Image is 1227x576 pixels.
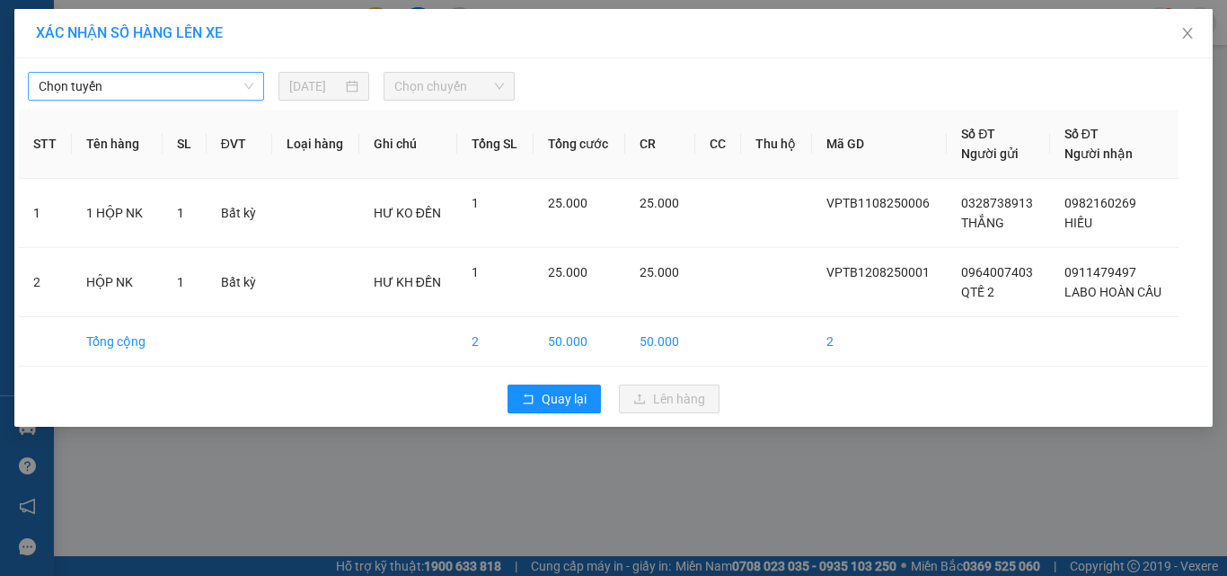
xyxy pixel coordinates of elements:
span: 0911479497 [1064,265,1136,279]
td: HỘP NK [72,248,162,317]
td: 50.000 [534,317,624,367]
span: 1 [177,206,184,220]
th: ĐVT [207,110,272,179]
td: Bất kỳ [207,248,272,317]
span: 1 [177,275,184,289]
span: Hotline: 19001152 [142,80,220,91]
td: 2 [19,248,72,317]
span: VPTB1208250001 [90,114,189,128]
span: 25.000 [548,265,587,279]
th: STT [19,110,72,179]
span: Người gửi [961,146,1019,161]
td: 50.000 [625,317,695,367]
td: 1 [19,179,72,248]
th: Mã GD [812,110,948,179]
td: 1 HỘP NK [72,179,162,248]
span: 0964007403 [961,265,1033,279]
span: VPTB1208250001 [826,265,930,279]
span: VPTB1108250006 [826,196,930,210]
span: Bến xe [GEOGRAPHIC_DATA] [142,29,242,51]
span: THẮNG [961,216,1004,230]
span: 25.000 [640,196,679,210]
span: 1 [472,265,479,279]
span: 0982160269 [1064,196,1136,210]
button: Close [1162,9,1213,59]
span: 1 [472,196,479,210]
span: Số ĐT [1064,127,1099,141]
span: close [1180,26,1195,40]
span: Quay lại [542,389,587,409]
th: Tên hàng [72,110,162,179]
td: 2 [812,317,948,367]
img: logo [6,11,86,90]
span: HƯ KO ĐỀN [374,206,441,220]
span: 02:15:57 [DATE] [40,130,110,141]
span: LABO HOÀN CẦU [1064,285,1161,299]
th: Loại hàng [272,110,359,179]
th: Tổng cước [534,110,624,179]
span: In ngày: [5,130,110,141]
span: Chọn tuyến [39,73,253,100]
td: 2 [457,317,534,367]
span: QTẾ 2 [961,285,994,299]
span: HIẾU [1064,216,1092,230]
th: Thu hộ [741,110,812,179]
span: 25.000 [640,265,679,279]
span: XÁC NHẬN SỐ HÀNG LÊN XE [36,24,223,41]
span: Số ĐT [961,127,995,141]
span: Chọn chuyến [394,73,505,100]
span: 0328738913 [961,196,1033,210]
span: [PERSON_NAME]: [5,116,188,127]
button: rollbackQuay lại [508,385,601,413]
th: SL [163,110,207,179]
th: Ghi chú [359,110,458,179]
span: HƯ KH ĐỀN [374,275,441,289]
th: CR [625,110,695,179]
span: 01 Võ Văn Truyện, KP.1, Phường 2 [142,54,247,76]
td: Tổng cộng [72,317,162,367]
span: rollback [522,393,534,407]
strong: ĐỒNG PHƯỚC [142,10,246,25]
span: Người nhận [1064,146,1133,161]
th: Tổng SL [457,110,534,179]
th: CC [695,110,741,179]
td: Bất kỳ [207,179,272,248]
button: uploadLên hàng [619,385,719,413]
span: 25.000 [548,196,587,210]
input: 12/08/2025 [289,76,341,96]
span: ----------------------------------------- [49,97,220,111]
